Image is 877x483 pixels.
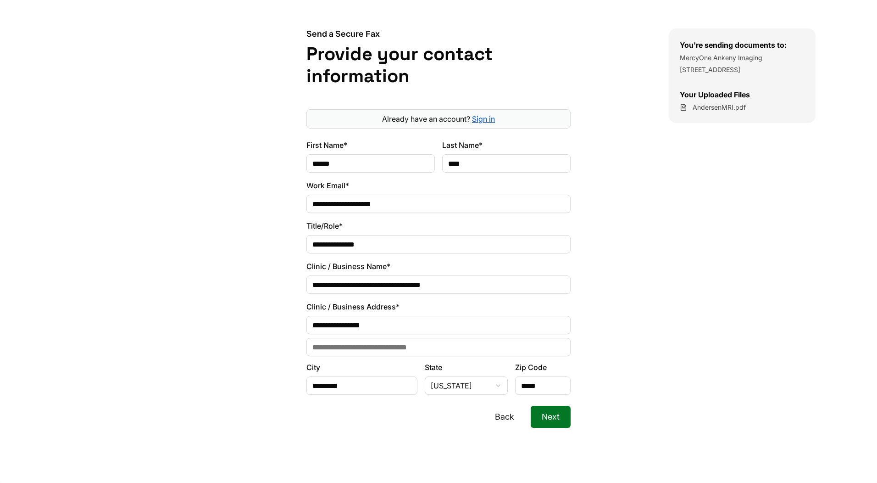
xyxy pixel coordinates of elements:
[693,103,746,112] span: AndersenMRI.pdf
[531,406,571,428] button: Next
[472,114,495,124] a: Sign in
[306,362,417,373] label: City
[306,301,571,312] label: Clinic / Business Address*
[442,140,571,151] label: Last Name*
[306,140,435,151] label: First Name*
[311,113,566,124] p: Already have an account?
[306,180,571,191] label: Work Email*
[680,89,805,100] h3: Your Uploaded Files
[306,28,571,39] h2: Send a Secure Fax
[680,65,805,74] p: [STREET_ADDRESS]
[515,362,571,373] label: Zip Code
[306,43,571,87] h1: Provide your contact information
[425,362,508,373] label: State
[680,53,805,62] p: MercyOne Ankeny Imaging
[306,261,571,272] label: Clinic / Business Name*
[306,220,571,231] label: Title/Role*
[484,406,525,428] button: Back
[680,39,805,51] h3: You're sending documents to:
